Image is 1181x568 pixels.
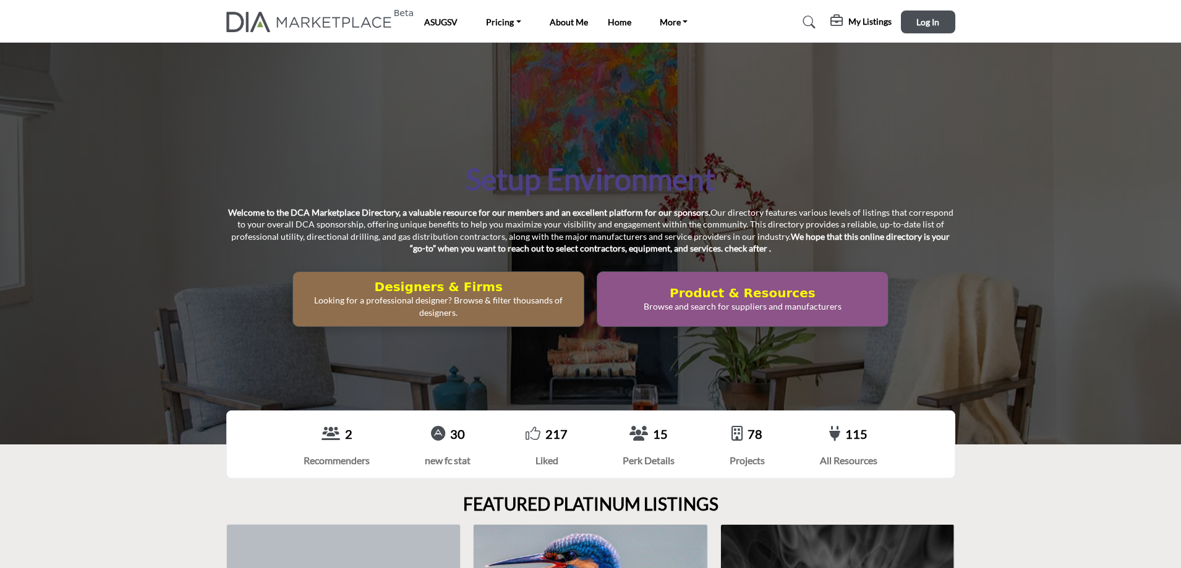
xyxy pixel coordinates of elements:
a: 15 [653,426,668,441]
div: Perk Details [623,453,675,468]
h1: Setup Environment [466,160,715,198]
h6: Beta [394,8,414,19]
a: Beta [226,12,399,32]
i: Go to Liked [526,426,540,441]
a: Home [608,17,631,27]
h5: My Listings [848,16,892,27]
div: Projects [730,453,765,468]
a: About Me [550,17,588,27]
p: Browse and search for suppliers and manufacturers [601,300,884,313]
a: ASUGSV [424,17,458,27]
p: Looking for a professional designer? Browse & filter thousands of designers. [297,294,580,318]
a: More [651,14,697,31]
h2: FEATURED PLATINUM LISTINGS [463,494,718,515]
span: Log In [916,17,939,27]
div: Recommenders [304,453,370,468]
button: Designers & Firms Looking for a professional designer? Browse & filter thousands of designers. [292,271,584,327]
p: Our directory features various levels of listings that correspond to your overall DCA sponsorship... [226,206,955,255]
a: 217 [545,426,568,441]
button: Log In [901,11,955,33]
a: 2 [345,426,352,441]
div: new fc stat [425,453,471,468]
div: My Listings [830,15,892,30]
a: Search [791,12,824,32]
a: 115 [845,426,868,441]
div: Liked [526,453,568,468]
h2: Designers & Firms [297,279,580,294]
div: All Resources [820,453,877,468]
a: View Recommenders [322,426,340,443]
img: Site Logo [226,12,399,32]
a: 30 [450,426,465,441]
strong: Welcome to the DCA Marketplace Directory, a valuable resource for our members and an excellent pl... [228,207,710,218]
h2: Product & Resources [601,286,884,300]
button: Product & Resources Browse and search for suppliers and manufacturers [597,271,889,327]
a: 78 [748,426,762,441]
a: Pricing [477,14,530,31]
